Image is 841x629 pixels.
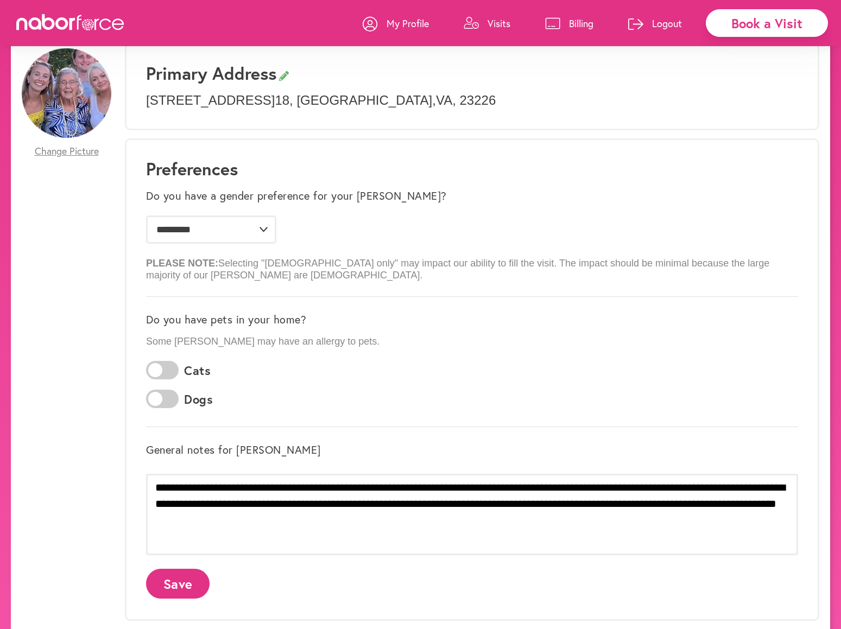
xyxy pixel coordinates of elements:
[146,93,798,109] p: [STREET_ADDRESS] 18 , [GEOGRAPHIC_DATA] , VA , 23226
[146,336,798,348] p: Some [PERSON_NAME] may have an allergy to pets.
[146,258,218,269] b: PLEASE NOTE:
[464,7,510,40] a: Visits
[35,145,99,157] span: Change Picture
[146,158,798,179] h1: Preferences
[22,48,111,138] img: reWE0ZeEQue5V9TMHT1F
[706,9,828,37] div: Book a Visit
[146,63,798,84] h3: Primary Address
[652,17,682,30] p: Logout
[146,249,798,281] p: Selecting "[DEMOGRAPHIC_DATA] only" may impact our ability to fill the visit. The impact should b...
[146,443,321,456] label: General notes for [PERSON_NAME]
[628,7,682,40] a: Logout
[569,17,593,30] p: Billing
[146,313,306,326] label: Do you have pets in your home?
[184,364,211,378] label: Cats
[184,392,213,406] label: Dogs
[387,17,429,30] p: My Profile
[146,569,210,599] button: Save
[363,7,429,40] a: My Profile
[488,17,510,30] p: Visits
[545,7,593,40] a: Billing
[146,189,447,202] label: Do you have a gender preference for your [PERSON_NAME]?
